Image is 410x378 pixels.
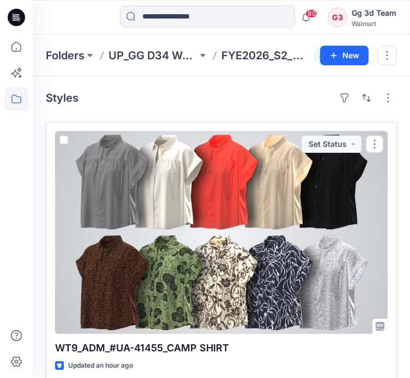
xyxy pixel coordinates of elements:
[108,48,197,63] a: UP_GG D34 Womens Tops and Dresses
[68,360,133,371] p: Updated an hour ago
[352,20,396,28] div: Walmart
[55,340,388,356] p: WT9_ADM_#UA-41455_CAMP SHIRT
[314,48,345,63] button: 2
[305,9,317,18] span: 80
[221,48,310,63] p: FYE2026_S2_D34_Womens Tops and Dresses_GG
[46,48,85,63] a: Folders
[328,8,347,27] div: G3
[320,46,369,65] button: New
[352,7,396,20] div: Gg 3d Team
[55,131,388,334] a: WT9_ADM_#UA-41455_CAMP SHIRT
[46,91,79,104] h4: Styles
